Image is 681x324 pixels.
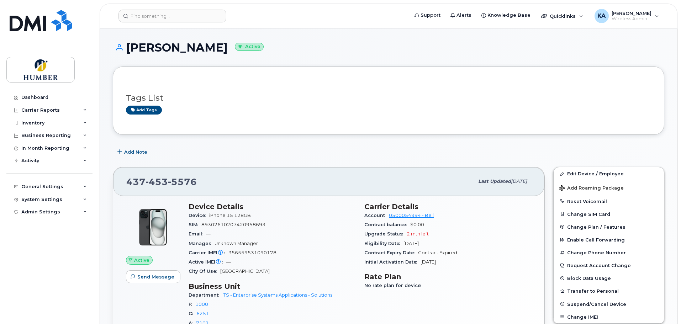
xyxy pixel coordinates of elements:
[364,213,389,218] span: Account
[554,285,664,297] button: Transfer to Personal
[403,241,419,246] span: [DATE]
[206,231,211,237] span: —
[189,250,228,255] span: Carrier IMEI
[554,221,664,233] button: Change Plan / Features
[554,208,664,221] button: Change SIM Card
[554,272,664,285] button: Block Data Usage
[554,310,664,323] button: Change IMEI
[189,222,201,227] span: SIM
[554,233,664,246] button: Enable Call Forwarding
[364,272,532,281] h3: Rate Plan
[567,237,625,243] span: Enable Call Forwarding
[113,145,153,158] button: Add Note
[567,224,625,229] span: Change Plan / Features
[126,106,162,115] a: Add tags
[228,250,276,255] span: 356559531090178
[226,259,231,265] span: —
[364,222,410,227] span: Contract balance
[364,259,421,265] span: Initial Activation Date
[235,43,264,51] small: Active
[126,94,651,102] h3: Tags List
[113,41,664,54] h1: [PERSON_NAME]
[364,231,407,237] span: Upgrade Status
[137,273,174,280] span: Send Message
[554,298,664,310] button: Suspend/Cancel Device
[389,213,434,218] a: 0500054994 - Bell
[168,176,197,187] span: 5576
[215,241,258,246] span: Unknown Manager
[146,176,168,187] span: 453
[189,241,215,246] span: Manager
[511,179,527,184] span: [DATE]
[132,206,174,249] img: iPhone_15_Black.png
[364,202,532,211] h3: Carrier Details
[196,311,209,316] a: 6251
[364,241,403,246] span: Eligibility Date
[189,292,222,298] span: Department
[189,282,356,291] h3: Business Unit
[195,302,208,307] a: 1000
[126,176,197,187] span: 437
[554,246,664,259] button: Change Phone Number
[189,269,220,274] span: City Of Use
[126,270,180,283] button: Send Message
[567,301,626,307] span: Suspend/Cancel Device
[134,257,149,264] span: Active
[189,202,356,211] h3: Device Details
[189,231,206,237] span: Email
[201,222,265,227] span: 89302610207420958693
[124,149,147,155] span: Add Note
[418,250,457,255] span: Contract Expired
[209,213,251,218] span: iPhone 15 128GB
[554,259,664,272] button: Request Account Change
[189,302,195,307] span: F
[407,231,429,237] span: 2 mth left
[220,269,270,274] span: [GEOGRAPHIC_DATA]
[189,311,196,316] span: O
[364,250,418,255] span: Contract Expiry Date
[559,185,624,192] span: Add Roaming Package
[478,179,511,184] span: Last updated
[410,222,424,227] span: $0.00
[189,213,209,218] span: Device
[421,259,436,265] span: [DATE]
[554,195,664,208] button: Reset Voicemail
[364,283,425,288] span: No rate plan for device
[222,292,332,298] a: ITS - Enterprise Systems Applications - Solutions
[554,180,664,195] button: Add Roaming Package
[189,259,226,265] span: Active IMEI
[554,167,664,180] a: Edit Device / Employee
